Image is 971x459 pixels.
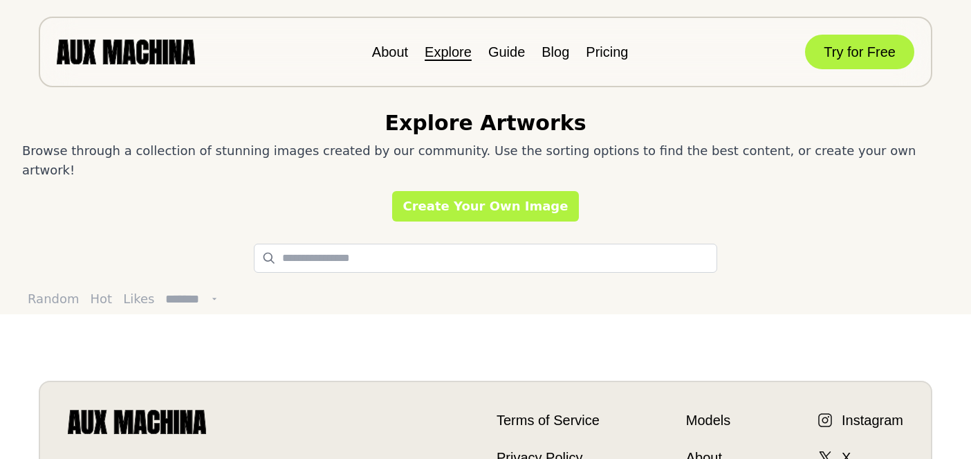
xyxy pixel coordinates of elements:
[686,410,730,431] a: Models
[85,284,118,314] button: Hot
[425,44,472,60] a: Explore
[57,39,195,64] img: AUX MACHINA
[817,412,833,429] img: Instagram
[372,44,408,60] a: About
[22,141,949,180] p: Browse through a collection of stunning images created by our community. Use the sorting options ...
[542,44,569,60] a: Blog
[22,284,85,314] button: Random
[392,191,580,222] a: Create Your Own Image
[385,111,586,136] h2: Explore Artworks
[805,35,914,69] button: Try for Free
[118,284,160,314] button: Likes
[586,44,628,60] a: Pricing
[817,410,903,431] a: Instagram
[497,410,600,431] a: Terms of Service
[488,44,525,60] a: Guide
